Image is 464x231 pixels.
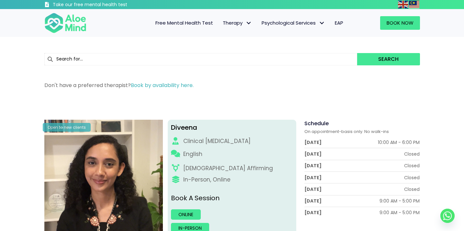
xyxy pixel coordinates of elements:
[330,16,348,30] a: EAP
[257,16,330,30] a: Psychological ServicesPsychological Services: submenu
[317,18,327,28] span: Psychological Services: submenu
[304,139,322,146] div: [DATE]
[151,16,218,30] a: Free Mental Health Test
[218,16,257,30] a: TherapyTherapy: submenu
[387,19,413,26] span: Book Now
[398,1,408,8] img: en
[304,174,322,181] div: [DATE]
[379,198,420,204] div: 9:00 AM - 5:00 PM
[44,12,86,34] img: Aloe mind Logo
[404,174,420,181] div: Closed
[44,82,420,89] p: Don't have a preferred therapist?
[171,123,293,132] div: Diveena
[409,1,420,8] a: Malay
[183,164,273,172] div: [DEMOGRAPHIC_DATA] Affirming
[404,186,420,192] div: Closed
[95,16,348,30] nav: Menu
[155,19,213,26] span: Free Mental Health Test
[171,193,293,203] p: Book A Session
[304,198,322,204] div: [DATE]
[223,19,252,26] span: Therapy
[183,137,251,145] div: Clinical [MEDICAL_DATA]
[440,209,455,223] a: Whatsapp
[304,120,329,127] span: Schedule
[404,151,420,157] div: Closed
[357,53,420,65] button: Search
[183,176,231,184] div: In-Person, Online
[183,150,202,158] p: English
[304,151,322,157] div: [DATE]
[131,82,194,89] a: Book by availability here.
[398,1,409,8] a: English
[304,186,322,192] div: [DATE]
[409,1,419,8] img: ms
[262,19,325,26] span: Psychological Services
[335,19,343,26] span: EAP
[380,16,420,30] a: Book Now
[171,209,201,220] a: Online
[244,18,254,28] span: Therapy: submenu
[404,162,420,169] div: Closed
[44,2,162,9] a: Take our free mental health test
[43,123,91,132] div: Open to new clients
[304,128,389,135] span: On appointment-basis only. No walk-ins
[44,53,357,65] input: Search for...
[304,209,322,216] div: [DATE]
[379,209,420,216] div: 9:00 AM - 5:00 PM
[53,2,162,8] h3: Take our free mental health test
[378,139,420,146] div: 10:00 AM - 6:00 PM
[304,162,322,169] div: [DATE]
